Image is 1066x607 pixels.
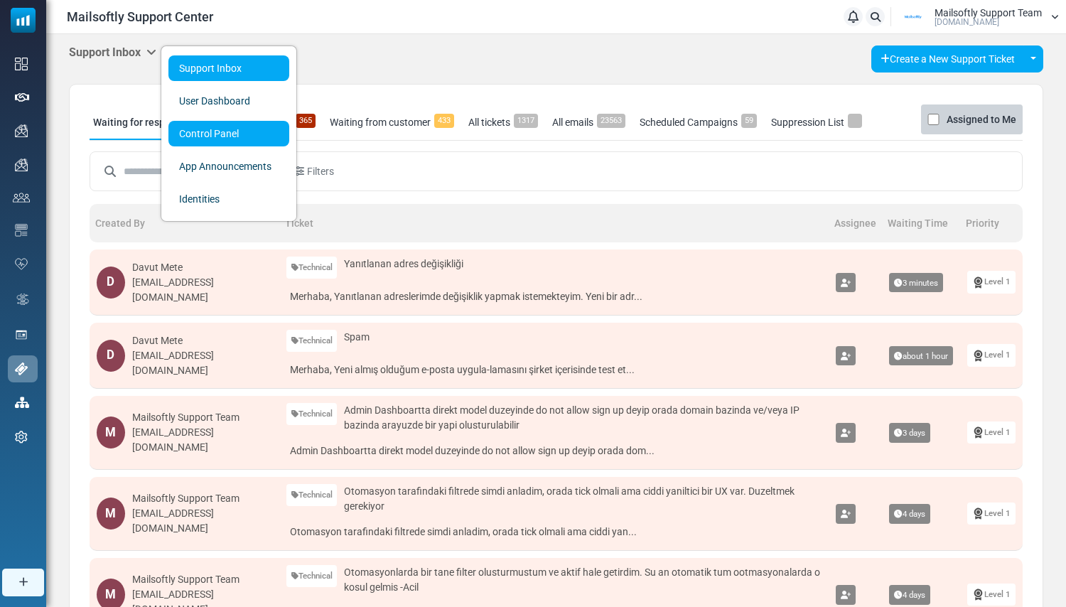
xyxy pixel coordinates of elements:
a: All tickets1317 [465,104,542,140]
div: [EMAIL_ADDRESS][DOMAIN_NAME] [132,275,272,305]
img: mailsoftly_icon_blue_white.svg [11,8,36,33]
a: User Logo Mailsoftly Support Team [DOMAIN_NAME] [895,6,1059,28]
a: Technical [286,484,338,506]
span: 4 days [889,504,930,524]
a: App Announcements [168,154,289,179]
th: Assignee [829,204,882,242]
th: Waiting Time [882,204,960,242]
img: email-templates-icon.svg [15,224,28,237]
a: Merhaba, Yeni almış olduğum e-posta uygula-lamasını şirket içerisinde test et... [286,359,822,381]
a: Support Inbox [168,55,289,81]
h5: Support Inbox [69,45,156,59]
a: Technical [286,257,338,279]
img: User Logo [895,6,931,28]
span: Otomasyonlarda bir tane filter olusturmustum ve aktif hale getirdim. Su an otomatik tum ootmasyon... [344,565,822,595]
img: campaigns-icon.png [15,159,28,171]
span: Mailsoftly Support Team [935,8,1042,18]
div: Davut Mete [132,260,272,275]
div: Mailsoftly Support Team [132,410,272,425]
img: domain-health-icon.svg [15,258,28,269]
span: Admin Dashboartta direkt model duzeyinde do not allow sign up deyip orada domain bazinda ve/veya ... [344,403,822,433]
div: [EMAIL_ADDRESS][DOMAIN_NAME] [132,348,272,378]
a: Level 1 [967,421,1016,444]
div: D [97,340,125,372]
div: [EMAIL_ADDRESS][DOMAIN_NAME] [132,425,272,455]
img: landing_pages.svg [15,328,28,341]
a: Level 1 [967,344,1016,366]
a: All emails23563 [549,104,629,140]
span: 23563 [597,114,625,128]
span: [DOMAIN_NAME] [935,18,999,26]
a: Scheduled Campaigns59 [636,104,760,140]
div: Mailsoftly Support Team [132,572,272,587]
a: Suppression List [768,104,866,140]
div: M [97,417,125,448]
th: Created By [90,204,279,242]
span: Mailsoftly Support Center [67,7,213,26]
label: Assigned to Me [947,111,1016,128]
span: about 1 hour [889,346,953,366]
a: Technical [286,565,338,587]
a: Waiting from customer433 [326,104,458,140]
div: [EMAIL_ADDRESS][DOMAIN_NAME] [132,506,272,536]
div: Davut Mete [132,333,272,348]
a: Technical [286,330,338,352]
span: 433 [434,114,454,128]
span: 4 days [889,585,930,605]
img: workflow.svg [15,291,31,308]
span: 1317 [514,114,538,128]
a: Otomasyon tarafindaki filtrede simdi anladim, orada tick olmali ama ciddi yan... [286,521,822,543]
span: 3 minutes [889,273,943,293]
span: Spam [344,330,370,345]
div: Mailsoftly Support Team [132,491,272,506]
span: 59 [741,114,757,128]
a: Control Panel [168,121,289,146]
span: 3 days [889,423,930,443]
a: Create a New Support Ticket [871,45,1024,72]
a: Level 1 [967,271,1016,293]
a: Merhaba, Yanıtlanan adreslerimde değişiklik yapmak istemekteyim. Yeni bir adr... [286,286,822,308]
img: dashboard-icon.svg [15,58,28,70]
div: D [97,267,125,299]
span: 365 [296,114,316,128]
a: Technical [286,403,338,425]
a: Admin Dashboartta direkt model duzeyinde do not allow sign up deyip orada dom... [286,440,822,462]
img: support-icon-active.svg [15,362,28,375]
a: Waiting for response367 [90,104,214,140]
span: Otomasyon tarafindaki filtrede simdi anladim, orada tick olmali ama ciddi yaniltici bir UX var. D... [344,484,822,514]
div: M [97,498,125,530]
span: Yanıtlanan adres değişikliği [344,257,463,272]
span: Filters [307,164,334,179]
a: User Dashboard [168,88,289,114]
a: Level 1 [967,503,1016,525]
img: settings-icon.svg [15,431,28,444]
th: Ticket [279,204,829,242]
img: contacts-icon.svg [13,193,30,203]
th: Priority [960,204,1023,242]
a: Level 1 [967,584,1016,606]
img: campaigns-icon.png [15,124,28,137]
a: Identities [168,186,289,212]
